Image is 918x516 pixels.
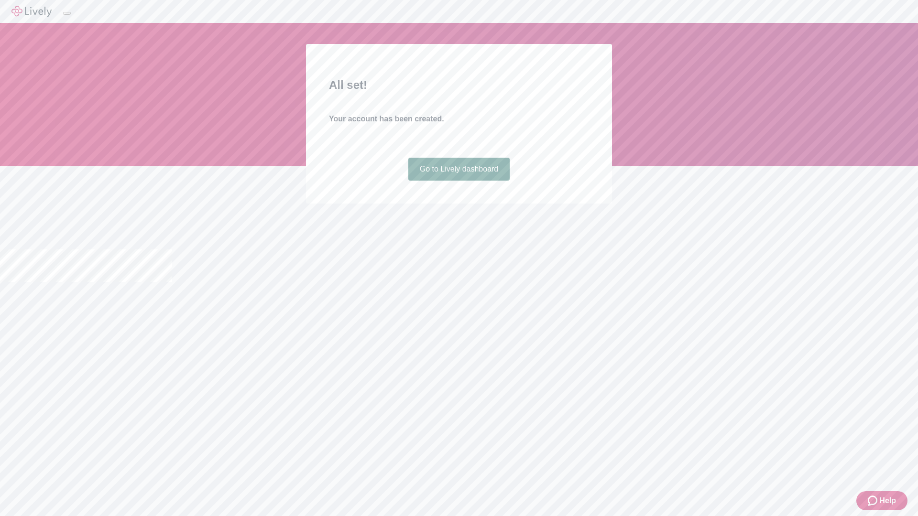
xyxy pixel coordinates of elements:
[868,495,879,506] svg: Zendesk support icon
[11,6,52,17] img: Lively
[879,495,896,506] span: Help
[63,12,71,15] button: Log out
[856,491,907,510] button: Zendesk support iconHelp
[329,113,589,125] h4: Your account has been created.
[408,158,510,181] a: Go to Lively dashboard
[329,76,589,94] h2: All set!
